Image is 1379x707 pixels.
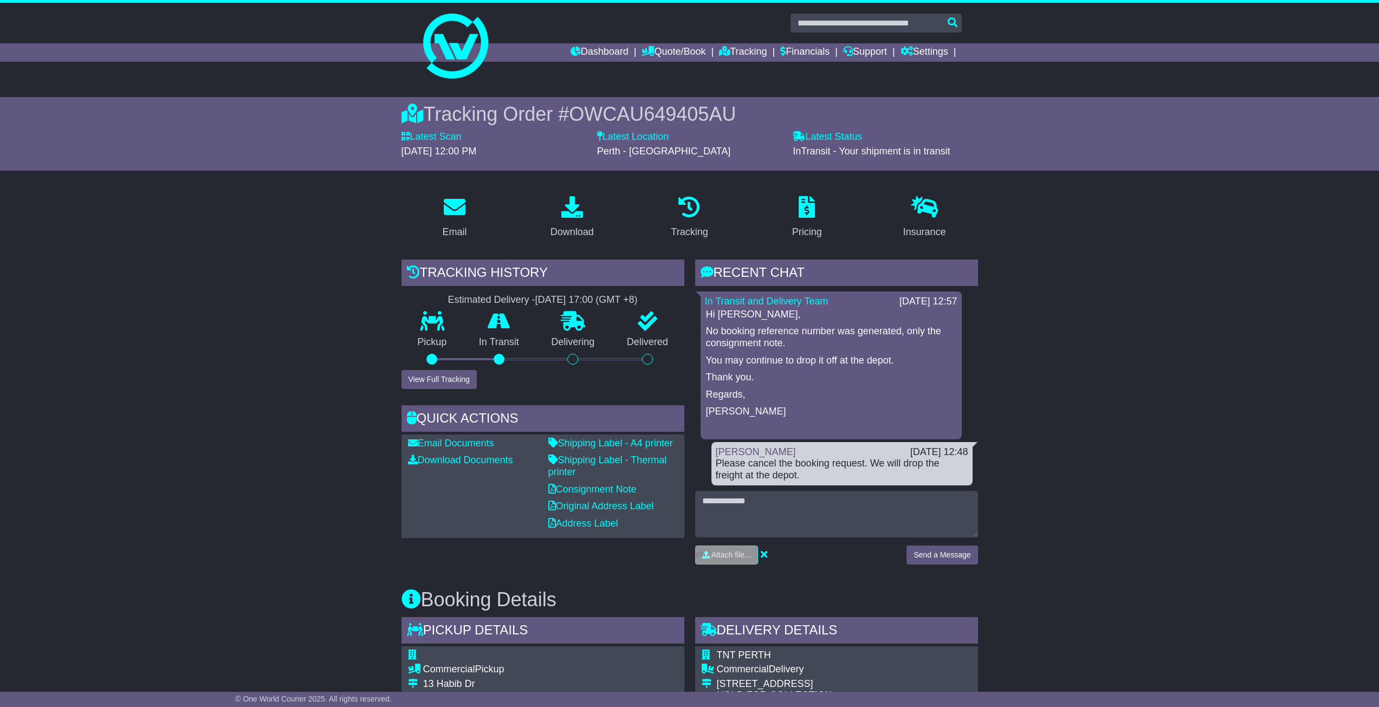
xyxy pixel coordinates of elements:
[611,336,684,348] p: Delivered
[717,690,925,702] div: HOLD FOR COLLECTION
[571,43,629,62] a: Dashboard
[408,455,513,465] a: Download Documents
[899,296,957,308] div: [DATE] 12:57
[423,678,669,690] div: 13 Habib Dr
[402,294,684,306] div: Estimated Delivery -
[548,455,667,477] a: Shipping Label - Thermal printer
[785,192,829,243] a: Pricing
[706,372,956,384] p: Thank you.
[435,192,474,243] a: Email
[548,438,673,449] a: Shipping Label - A4 printer
[903,225,946,239] div: Insurance
[706,389,956,401] p: Regards,
[695,260,978,289] div: RECENT CHAT
[423,664,475,674] span: Commercial
[569,103,736,125] span: OWCAU649405AU
[717,664,925,676] div: Delivery
[402,617,684,646] div: Pickup Details
[402,589,978,611] h3: Booking Details
[535,336,611,348] p: Delivering
[423,664,669,676] div: Pickup
[780,43,830,62] a: Financials
[442,225,467,239] div: Email
[719,43,767,62] a: Tracking
[717,678,925,690] div: [STREET_ADDRESS]
[705,296,828,307] a: In Transit and Delivery Team
[463,336,535,348] p: In Transit
[664,192,715,243] a: Tracking
[543,192,601,243] a: Download
[843,43,887,62] a: Support
[907,546,977,565] button: Send a Message
[551,225,594,239] div: Download
[671,225,708,239] div: Tracking
[597,131,669,143] label: Latest Location
[402,102,978,126] div: Tracking Order #
[548,501,654,511] a: Original Address Label
[235,695,392,703] span: © One World Courier 2025. All rights reserved.
[548,518,618,529] a: Address Label
[793,146,950,157] span: InTransit - Your shipment is in transit
[896,192,953,243] a: Insurance
[717,664,769,674] span: Commercial
[910,446,968,458] div: [DATE] 12:48
[706,309,956,321] p: Hi [PERSON_NAME],
[706,355,956,367] p: You may continue to drop it off at the depot.
[695,617,978,646] div: Delivery Details
[716,446,796,457] a: [PERSON_NAME]
[548,484,637,495] a: Consignment Note
[642,43,705,62] a: Quote/Book
[402,336,463,348] p: Pickup
[402,405,684,434] div: Quick Actions
[402,131,462,143] label: Latest Scan
[706,406,956,418] p: [PERSON_NAME]
[402,260,684,289] div: Tracking history
[408,438,494,449] a: Email Documents
[717,650,771,660] span: TNT PERTH
[706,326,956,349] p: No booking reference number was generated, only the consignment note.
[597,146,730,157] span: Perth - [GEOGRAPHIC_DATA]
[716,458,968,481] div: Please cancel the booking request. We will drop the freight at the depot.
[792,225,822,239] div: Pricing
[901,43,948,62] a: Settings
[402,370,477,389] button: View Full Tracking
[793,131,862,143] label: Latest Status
[535,294,638,306] div: [DATE] 17:00 (GMT +8)
[402,146,477,157] span: [DATE] 12:00 PM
